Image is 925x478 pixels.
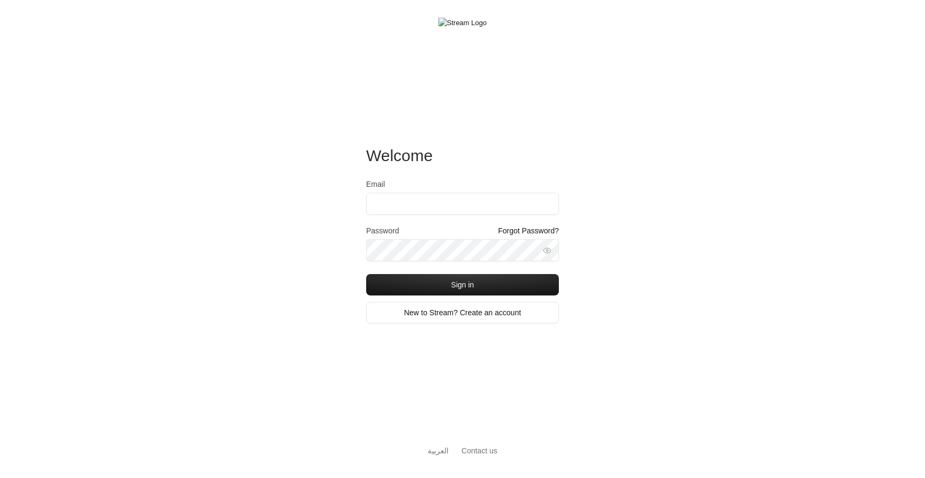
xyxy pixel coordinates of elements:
label: Email [366,179,385,189]
button: Contact us [461,445,497,457]
span: Welcome [366,147,433,164]
button: toggle password visibility [539,242,556,259]
button: Sign in [366,274,559,295]
a: العربية [428,441,449,461]
a: New to Stream? Create an account [366,302,559,323]
a: Forgot Password? [498,225,559,236]
img: Stream Logo [438,18,487,28]
a: Contact us [461,446,497,455]
label: Password [366,225,399,236]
